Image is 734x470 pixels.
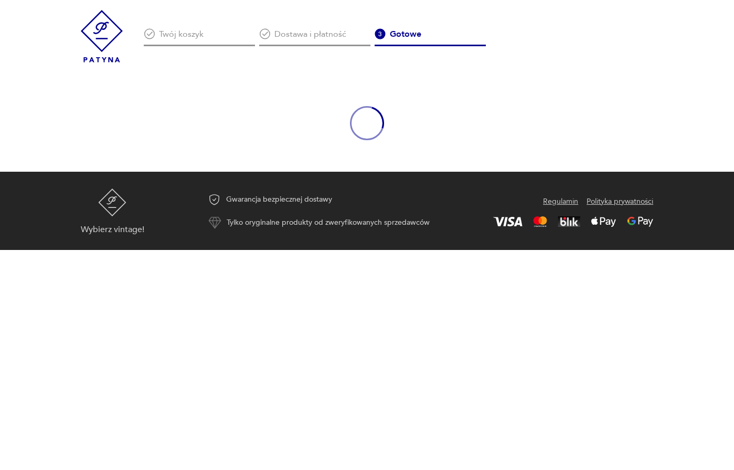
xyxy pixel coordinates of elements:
img: Mastercard [533,216,547,227]
a: Polityka prywatności [587,195,653,208]
img: Ikona [375,28,386,39]
a: Regulamin [543,195,578,208]
img: Ikona [259,28,270,39]
img: Ikona autentyczności [208,216,221,229]
img: Ikona gwarancji [208,193,221,206]
p: Tylko oryginalne produkty od zweryfikowanych sprzedawców [227,217,430,228]
img: Patyna - sklep z meblami i dekoracjami vintage [98,189,126,216]
p: Gwarancja bezpiecznej dostawy [226,194,332,205]
img: Apple Pay [591,216,616,227]
div: Dostawa i płatność [259,28,370,46]
div: Twój koszyk [144,28,255,46]
img: BLIK [558,216,580,227]
p: Wybierz vintage! [81,226,144,233]
div: Gotowe [375,28,486,46]
img: Google Pay [627,216,653,227]
img: Ikona [144,28,155,39]
img: Patyna - sklep z meblami i dekoracjami vintage [81,10,123,62]
img: Visa [493,217,523,226]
